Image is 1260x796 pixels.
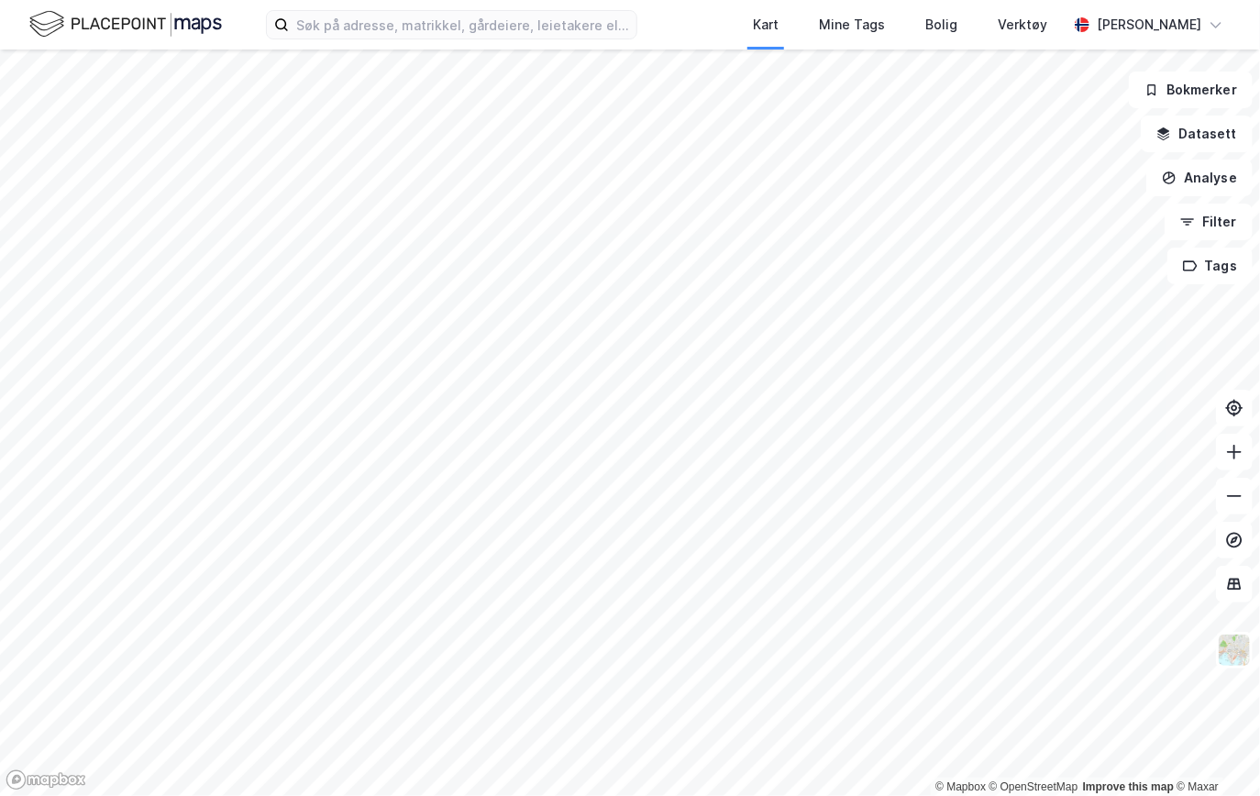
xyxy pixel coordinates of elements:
button: Bokmerker [1129,72,1253,108]
div: Bolig [925,14,957,36]
img: Z [1217,633,1252,668]
div: [PERSON_NAME] [1097,14,1201,36]
iframe: Chat Widget [1168,708,1260,796]
div: Verktøy [998,14,1047,36]
img: logo.f888ab2527a4732fd821a326f86c7f29.svg [29,8,222,40]
div: Kontrollprogram for chat [1168,708,1260,796]
a: Improve this map [1083,780,1174,793]
button: Tags [1167,248,1253,284]
div: Kart [753,14,779,36]
a: Mapbox [935,780,986,793]
button: Datasett [1141,116,1253,152]
button: Analyse [1146,160,1253,196]
input: Søk på adresse, matrikkel, gårdeiere, leietakere eller personer [289,11,636,39]
button: Filter [1165,204,1253,240]
div: Mine Tags [819,14,885,36]
a: OpenStreetMap [989,780,1078,793]
a: Mapbox homepage [6,769,86,790]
